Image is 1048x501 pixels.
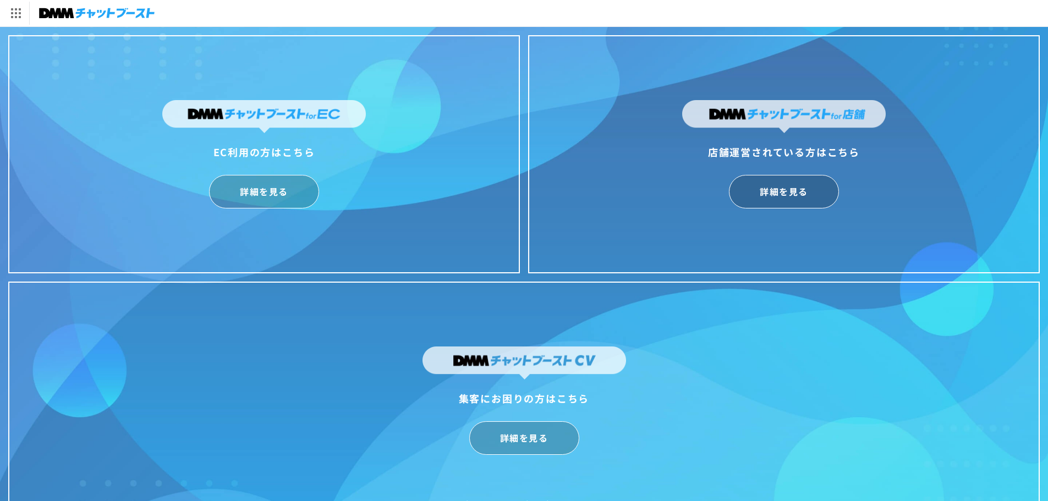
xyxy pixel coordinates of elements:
img: チャットブースト [39,5,155,21]
a: 詳細を見る [469,421,579,455]
img: DMMチャットブーストfor店舗 [682,100,886,133]
img: DMMチャットブーストCV [423,346,626,379]
img: サービス [2,2,29,25]
div: EC利用の方はこちら [162,143,366,161]
div: 集客にお困りの方はこちら [423,389,626,407]
div: 店舗運営されている方はこちら [682,143,886,161]
a: 詳細を見る [729,175,839,208]
a: 詳細を見る [209,175,319,208]
img: DMMチャットブーストforEC [162,100,366,133]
